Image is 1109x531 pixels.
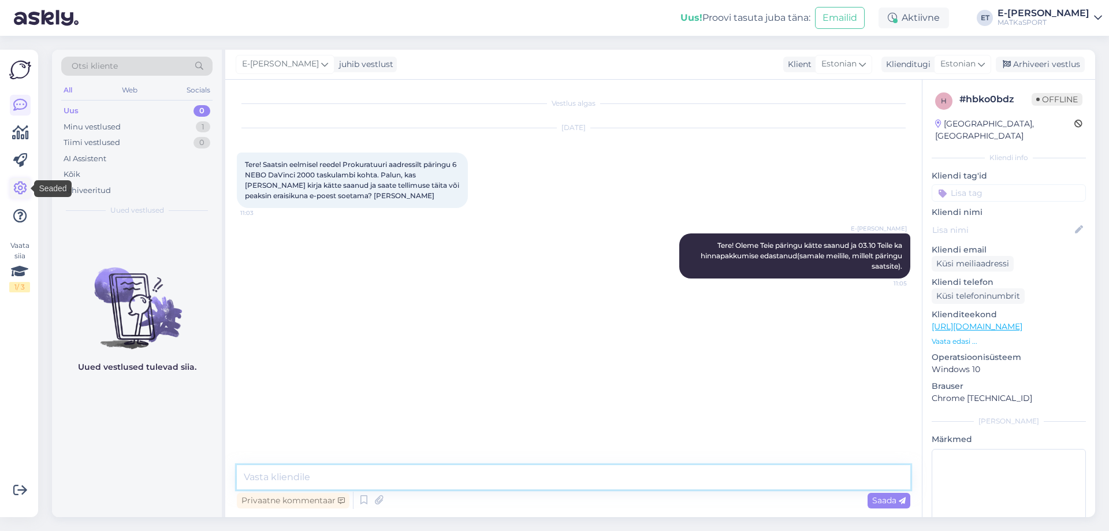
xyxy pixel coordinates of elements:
[932,433,1086,445] p: Märkmed
[821,58,857,70] span: Estonian
[783,58,812,70] div: Klient
[977,10,993,26] div: ET
[61,83,75,98] div: All
[959,92,1032,106] div: # hbko0bdz
[237,122,910,133] div: [DATE]
[9,59,31,81] img: Askly Logo
[932,392,1086,404] p: Chrome [TECHNICAL_ID]
[932,288,1025,304] div: Küsi telefoninumbrit
[64,169,80,180] div: Kõik
[184,83,213,98] div: Socials
[815,7,865,29] button: Emailid
[701,241,904,270] span: Tere! Oleme Teie päringu kätte saanud ja 03.10 Teile ka hinnapakkumise edastanud(samale meilile, ...
[872,495,906,506] span: Saada
[932,363,1086,376] p: Windows 10
[680,12,702,23] b: Uus!
[245,160,461,200] span: Tere! Saatsin eelmisel reedel Prokuratuuri aadressilt päringu 6 NEBO DaVinci 2000 taskulambi koht...
[932,416,1086,426] div: [PERSON_NAME]
[932,153,1086,163] div: Kliendi info
[932,224,1073,236] input: Lisa nimi
[932,244,1086,256] p: Kliendi email
[64,105,79,117] div: Uus
[851,224,907,233] span: E-[PERSON_NAME]
[932,351,1086,363] p: Operatsioonisüsteem
[680,11,810,25] div: Proovi tasuta juba täna:
[242,58,319,70] span: E-[PERSON_NAME]
[932,276,1086,288] p: Kliendi telefon
[120,83,140,98] div: Web
[193,105,210,117] div: 0
[64,153,106,165] div: AI Assistent
[998,9,1102,27] a: E-[PERSON_NAME]MATKaSPORT
[998,9,1089,18] div: E-[PERSON_NAME]
[78,361,196,373] p: Uued vestlused tulevad siia.
[932,170,1086,182] p: Kliendi tag'id
[72,60,118,72] span: Otsi kliente
[193,137,210,148] div: 0
[240,209,284,217] span: 11:03
[932,184,1086,202] input: Lisa tag
[935,118,1074,142] div: [GEOGRAPHIC_DATA], [GEOGRAPHIC_DATA]
[110,205,164,216] span: Uued vestlused
[996,57,1085,72] div: Arhiveeri vestlus
[1032,93,1082,106] span: Offline
[34,180,71,197] div: Seaded
[237,493,349,508] div: Privaatne kommentaar
[940,58,976,70] span: Estonian
[52,247,222,351] img: No chats
[932,336,1086,347] p: Vaata edasi ...
[932,206,1086,218] p: Kliendi nimi
[941,96,947,105] span: h
[932,380,1086,392] p: Brauser
[881,58,931,70] div: Klienditugi
[64,137,120,148] div: Tiimi vestlused
[864,279,907,288] span: 11:05
[932,321,1022,332] a: [URL][DOMAIN_NAME]
[64,185,111,196] div: Arhiveeritud
[932,309,1086,321] p: Klienditeekond
[879,8,949,28] div: Aktiivne
[64,121,121,133] div: Minu vestlused
[932,256,1014,272] div: Küsi meiliaadressi
[998,18,1089,27] div: MATKaSPORT
[334,58,393,70] div: juhib vestlust
[9,240,30,292] div: Vaata siia
[9,282,30,292] div: 1 / 3
[196,121,210,133] div: 1
[237,98,910,109] div: Vestlus algas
